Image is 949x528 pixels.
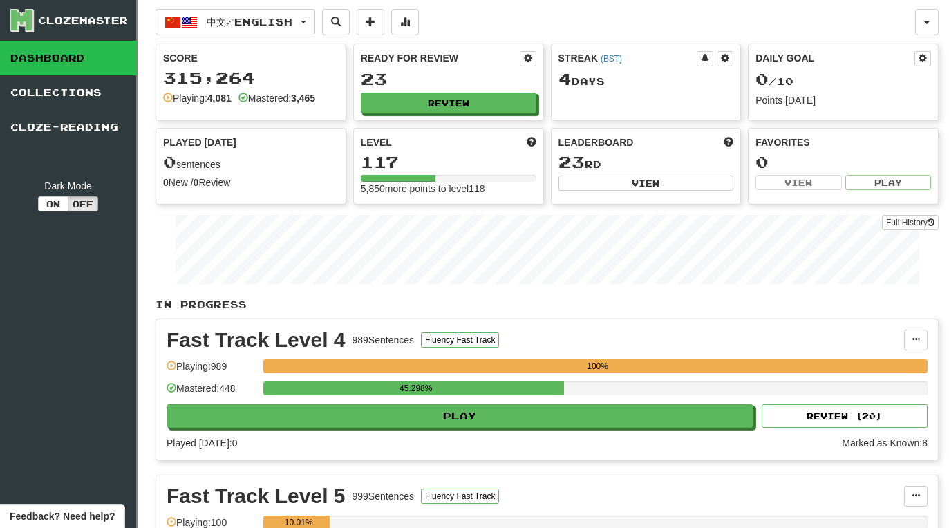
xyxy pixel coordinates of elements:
a: (BST) [601,54,622,64]
span: This week in points, UTC [724,135,733,149]
span: Level [361,135,392,149]
button: Fluency Fast Track [421,332,499,348]
p: In Progress [156,298,939,312]
button: Play [845,175,931,190]
div: Points [DATE] [755,93,931,107]
div: 117 [361,153,536,171]
button: More stats [391,9,419,35]
div: New / Review [163,176,339,189]
div: Clozemaster [38,14,128,28]
button: On [38,196,68,211]
div: 45.298% [267,381,564,395]
div: sentences [163,153,339,171]
button: Play [167,404,753,428]
button: Add sentence to collection [357,9,384,35]
strong: 0 [163,177,169,188]
div: Mastered: [238,91,315,105]
div: Score [163,51,339,65]
a: Full History [882,215,939,230]
span: Open feedback widget [10,509,115,523]
div: Day s [558,70,734,88]
button: Off [68,196,98,211]
div: Dark Mode [10,179,126,193]
button: Review [361,93,536,113]
div: 0 [755,153,931,171]
div: Fast Track Level 5 [167,486,346,507]
div: rd [558,153,734,171]
span: 4 [558,69,572,88]
span: 23 [558,152,585,171]
span: Score more points to level up [527,135,536,149]
button: View [558,176,734,191]
div: Favorites [755,135,931,149]
button: Fluency Fast Track [421,489,499,504]
strong: 4,081 [207,93,232,104]
button: 中文/English [156,9,315,35]
div: Streak [558,51,697,65]
span: 中文 / English [207,16,292,28]
div: Mastered: 448 [167,381,256,404]
span: 0 [755,69,769,88]
div: 100% [267,359,928,373]
button: Search sentences [322,9,350,35]
span: Played [DATE]: 0 [167,437,237,449]
span: Leaderboard [558,135,634,149]
div: 5,850 more points to level 118 [361,182,536,196]
span: Played [DATE] [163,135,236,149]
div: Ready for Review [361,51,520,65]
div: 315,264 [163,69,339,86]
span: 0 [163,152,176,171]
button: View [755,175,841,190]
div: Playing: 989 [167,359,256,382]
div: 23 [361,70,536,88]
div: Marked as Known: 8 [842,436,928,450]
div: Playing: [163,91,232,105]
strong: 3,465 [291,93,315,104]
strong: 0 [194,177,199,188]
span: / 10 [755,75,793,87]
div: 989 Sentences [353,333,415,347]
div: Daily Goal [755,51,914,66]
button: Review (20) [762,404,928,428]
div: Fast Track Level 4 [167,330,346,350]
div: 999 Sentences [353,489,415,503]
